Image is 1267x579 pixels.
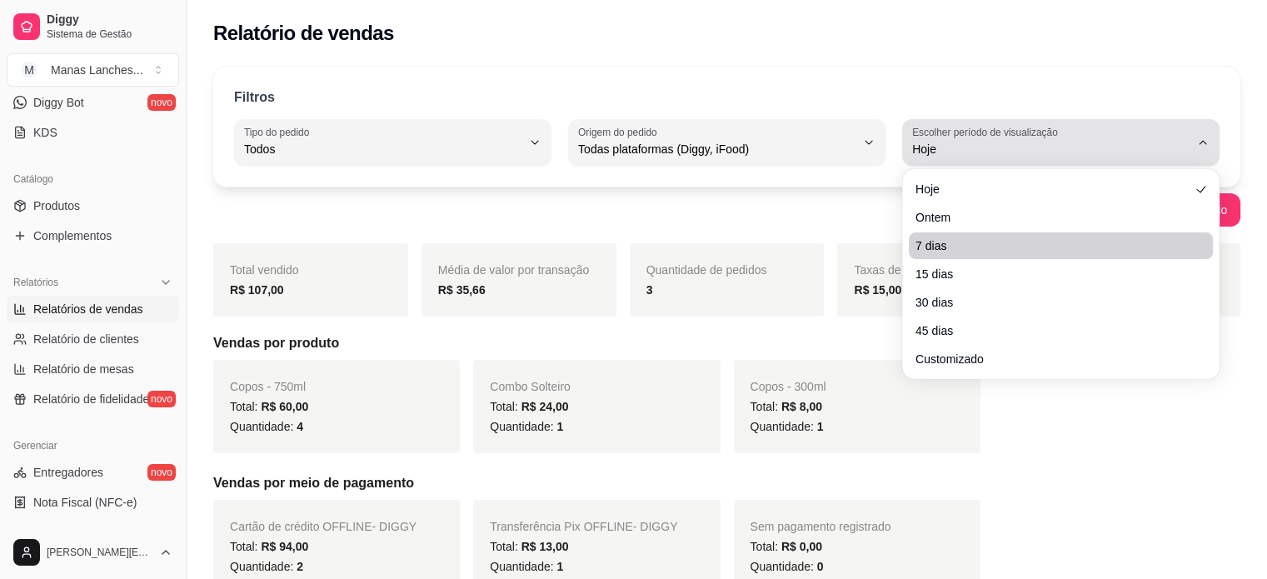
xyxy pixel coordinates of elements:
[33,197,80,214] span: Produtos
[33,494,137,511] span: Nota Fiscal (NFC-e)
[751,400,822,413] span: Total:
[556,420,563,433] span: 1
[213,473,1240,493] h5: Vendas por meio de pagamento
[915,209,1190,226] span: Ontem
[817,560,824,573] span: 0
[751,380,826,393] span: Copos - 300ml
[751,540,822,553] span: Total:
[490,400,568,413] span: Total:
[751,420,824,433] span: Quantidade:
[213,333,1240,353] h5: Vendas por produto
[230,560,303,573] span: Quantidade:
[490,420,563,433] span: Quantidade:
[230,400,308,413] span: Total:
[230,380,306,393] span: Copos - 750ml
[521,540,569,553] span: R$ 13,00
[7,166,179,192] div: Catálogo
[781,540,822,553] span: R$ 0,00
[261,400,308,413] span: R$ 60,00
[230,420,303,433] span: Quantidade:
[438,283,486,297] strong: R$ 35,66
[47,546,152,559] span: [PERSON_NAME][EMAIL_ADDRESS][DOMAIN_NAME]
[33,124,57,141] span: KDS
[912,125,1063,139] label: Escolher período de visualização
[21,62,37,78] span: M
[297,560,303,573] span: 2
[244,141,521,157] span: Todos
[230,520,417,533] span: Cartão de crédito OFFLINE - DIGGY
[490,560,563,573] span: Quantidade:
[213,20,394,47] h2: Relatório de vendas
[490,380,571,393] span: Combo Solteiro
[915,181,1190,197] span: Hoje
[261,540,308,553] span: R$ 94,00
[230,540,308,553] span: Total:
[244,125,315,139] label: Tipo do pedido
[521,400,569,413] span: R$ 24,00
[915,237,1190,254] span: 7 dias
[751,520,891,533] span: Sem pagamento registrado
[13,276,58,289] span: Relatórios
[854,283,901,297] strong: R$ 15,00
[33,524,124,541] span: Controle de caixa
[230,263,299,277] span: Total vendido
[33,94,84,111] span: Diggy Bot
[817,420,824,433] span: 1
[47,27,172,41] span: Sistema de Gestão
[33,227,112,244] span: Complementos
[438,263,589,277] span: Média de valor por transação
[234,87,275,107] p: Filtros
[578,141,855,157] span: Todas plataformas (Diggy, iFood)
[915,322,1190,339] span: 45 dias
[7,432,179,459] div: Gerenciar
[781,400,822,413] span: R$ 8,00
[915,294,1190,311] span: 30 dias
[33,361,134,377] span: Relatório de mesas
[915,351,1190,367] span: Customizado
[556,560,563,573] span: 1
[297,420,303,433] span: 4
[751,560,824,573] span: Quantidade:
[33,464,103,481] span: Entregadores
[490,540,568,553] span: Total:
[33,331,139,347] span: Relatório de clientes
[578,125,662,139] label: Origem do pedido
[33,301,143,317] span: Relatórios de vendas
[7,53,179,87] button: Select a team
[646,283,653,297] strong: 3
[854,263,943,277] span: Taxas de entrega
[646,263,767,277] span: Quantidade de pedidos
[51,62,143,78] div: Manas Lanches ...
[915,266,1190,282] span: 15 dias
[912,141,1190,157] span: Hoje
[490,520,677,533] span: Transferência Pix OFFLINE - DIGGY
[33,391,149,407] span: Relatório de fidelidade
[230,283,284,297] strong: R$ 107,00
[47,12,172,27] span: Diggy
